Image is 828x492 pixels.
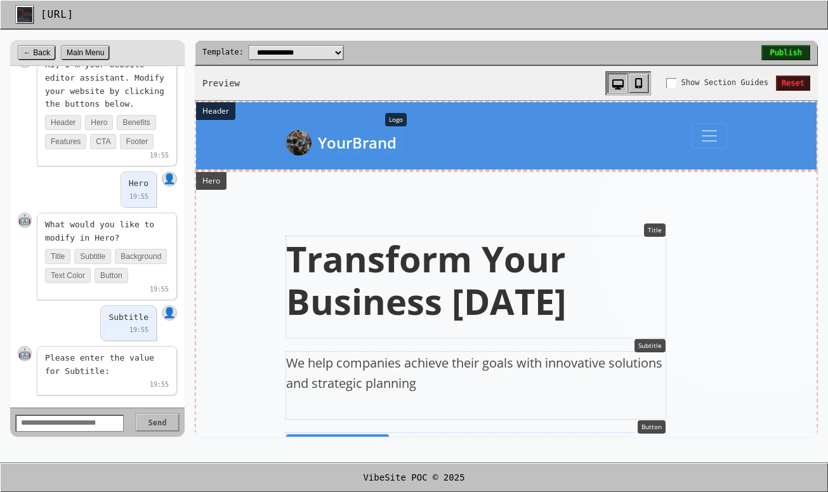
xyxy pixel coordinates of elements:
[129,177,148,190] p: Hero
[18,53,32,68] div: 🤖
[45,268,91,283] button: Text Color
[202,76,240,90] span: Preview
[120,134,154,149] button: Footer
[135,413,180,432] button: Send
[41,6,74,23] h1: [URL]
[45,249,70,264] button: Title
[45,115,81,130] button: Header
[202,46,244,58] span: Template:
[45,150,169,161] div: 19:55
[74,249,111,264] button: Subtitle
[18,45,56,60] button: ← Back
[45,58,169,111] p: Hi, I'm your website editor assistant. Modify your website by clicking the buttons below.
[17,7,32,22] img: Company Logo
[45,352,169,378] p: Please enter the value for Subtitle:
[776,76,810,91] button: Reset
[681,77,768,89] span: Show Section Guides
[15,470,813,484] p: VibeSite POC © 2025
[162,171,177,187] div: 👤
[607,73,628,93] button: Desktop view
[117,115,155,130] button: Benefits
[95,268,128,283] button: Button
[85,115,113,130] button: Hero
[115,249,167,264] button: Background
[45,218,169,245] p: What would you like to modify in Hero?
[91,333,194,362] a: Get Started
[45,380,169,390] div: 19:55
[61,45,110,60] button: Main Menu
[18,346,32,361] div: 🤖
[129,192,148,202] div: 19:55
[45,284,169,295] div: 19:55
[629,73,649,93] button: Mobile view
[162,305,177,321] div: 👤
[45,134,86,149] button: Features
[108,311,148,324] p: Subtitle
[761,45,810,60] button: Publish
[90,134,116,149] button: CTA
[18,213,32,228] div: 🤖
[195,101,818,437] iframe: Website Preview
[108,325,148,335] div: 19:55
[666,78,676,88] input: Show Section Guides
